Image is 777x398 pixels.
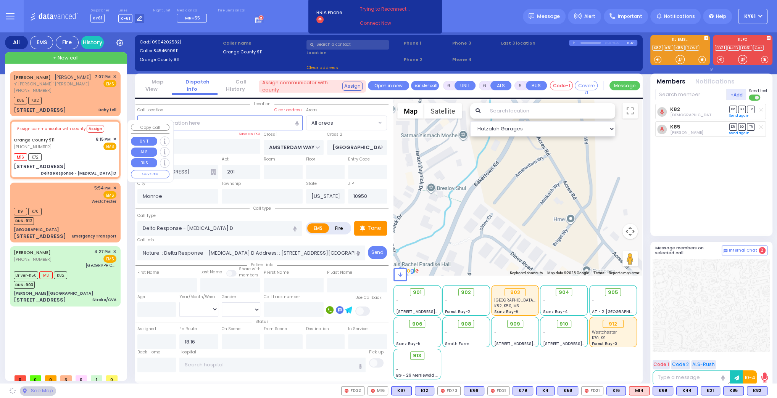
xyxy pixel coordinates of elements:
div: BLS [747,386,767,395]
span: - [543,303,545,309]
label: Call Type [137,213,156,219]
label: Turn off text [749,94,761,101]
label: Fire [329,223,350,233]
span: 0 [76,375,87,381]
a: Call History [226,78,251,93]
span: TR [747,106,754,113]
span: EMS [103,191,116,199]
small: Share with [239,266,261,272]
label: Fire units on call [218,8,247,13]
label: Use Callback [355,295,382,301]
span: DR [729,123,737,130]
label: Cad: [140,39,221,45]
div: Emergency Transport [72,233,116,239]
span: Notifications [664,13,695,20]
span: K9 [14,208,27,215]
img: Logo [30,11,81,21]
a: K85 [670,124,680,130]
label: Pick up [369,349,384,355]
button: Code 2 [671,360,690,369]
div: FD73 [437,386,461,395]
div: Year/Month/Week/Day [179,294,218,300]
span: - [396,361,398,367]
button: 10-4 [743,370,757,385]
label: On Scene [222,326,240,332]
span: Forest Bay-3 [592,341,617,347]
span: BG - 29 Merriewold S. [396,372,439,378]
span: AT - 2 [GEOGRAPHIC_DATA] [592,309,648,315]
label: Call Info [137,237,154,243]
span: Location [250,101,274,107]
label: Areas [306,107,318,113]
span: 904 [559,289,569,296]
button: ALS [490,81,511,90]
span: 908 [461,320,471,328]
span: Internal Chat [729,248,757,253]
span: ✕ [113,136,116,143]
input: Search hospital [179,358,366,372]
label: Caller: [140,48,221,54]
span: members [239,272,258,278]
a: History [81,36,104,49]
span: 1 [91,375,102,381]
div: K79 [513,386,533,395]
span: - [396,329,398,335]
div: [PERSON_NAME][GEOGRAPHIC_DATA] [14,290,93,296]
span: + New call [53,54,79,62]
button: Transfer call [411,81,439,90]
span: EMS [103,80,116,87]
label: Cross 2 [327,132,342,138]
span: Smith Farm [445,341,469,347]
span: K85 [14,97,27,104]
p: Tone [368,224,381,232]
div: M14 [629,386,650,395]
div: K58 [558,386,578,395]
label: ZIP [348,181,354,187]
div: K4 [536,386,555,395]
span: 5:54 PM [94,185,111,191]
label: Entry Code [348,156,370,162]
span: K82 [54,271,67,279]
button: BUS [131,158,157,167]
span: [PHONE_NUMBER] [14,87,52,93]
span: ✕ [113,249,116,255]
span: [PERSON_NAME] [55,74,91,80]
div: See map [20,386,56,396]
span: Message [537,13,560,20]
span: - [445,297,447,303]
input: Search member [655,89,727,100]
span: 6:15 PM [96,136,111,142]
span: KY61 [90,14,105,22]
span: Montefiore Medical Center (Moses Division) [86,263,116,268]
span: ✕ [113,185,116,191]
img: message.svg [529,13,534,19]
input: Search location here [137,116,303,130]
span: 8454690911 [153,48,179,54]
span: K82, K50, M3 [494,303,519,309]
span: Shia Grunhut [670,112,749,118]
span: Alert [584,13,595,20]
span: Assign communicator with county [17,126,86,132]
div: BLS [653,386,673,395]
span: 906 [412,320,422,328]
button: UNIT [131,137,157,146]
label: Back Home [137,349,160,355]
span: EMS [103,143,116,150]
img: red-radio-icon.svg [491,389,495,393]
span: 0 [106,375,118,381]
span: - [445,329,447,335]
a: K85 [674,45,685,51]
label: In Service [348,326,368,332]
div: Delta Response - [MEDICAL_DATA] D [41,170,116,176]
label: P First Name [264,270,289,276]
div: BLS [676,386,698,395]
span: EMS [103,255,116,263]
button: Assign [342,82,363,91]
div: BLS [606,386,626,395]
span: Send text [749,88,767,94]
label: Dispatcher [90,8,110,13]
span: [PHONE_NUMBER] [14,256,52,262]
div: K-61 [627,40,637,46]
div: FD21 [581,386,603,395]
label: Caller name [223,40,304,47]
